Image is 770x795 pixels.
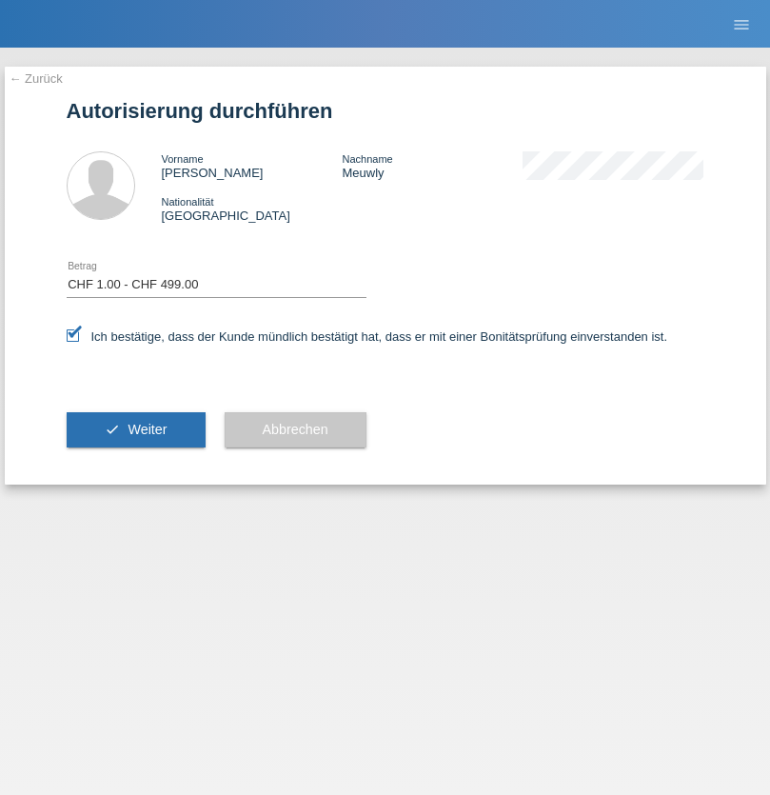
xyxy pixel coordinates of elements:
[722,18,760,30] a: menu
[263,422,328,437] span: Abbrechen
[162,153,204,165] span: Vorname
[342,151,523,180] div: Meuwly
[128,422,167,437] span: Weiter
[67,412,206,448] button: check Weiter
[225,412,366,448] button: Abbrechen
[162,196,214,208] span: Nationalität
[67,99,704,123] h1: Autorisierung durchführen
[162,151,343,180] div: [PERSON_NAME]
[105,422,120,437] i: check
[162,194,343,223] div: [GEOGRAPHIC_DATA]
[67,329,668,344] label: Ich bestätige, dass der Kunde mündlich bestätigt hat, dass er mit einer Bonitätsprüfung einversta...
[10,71,63,86] a: ← Zurück
[342,153,392,165] span: Nachname
[732,15,751,34] i: menu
